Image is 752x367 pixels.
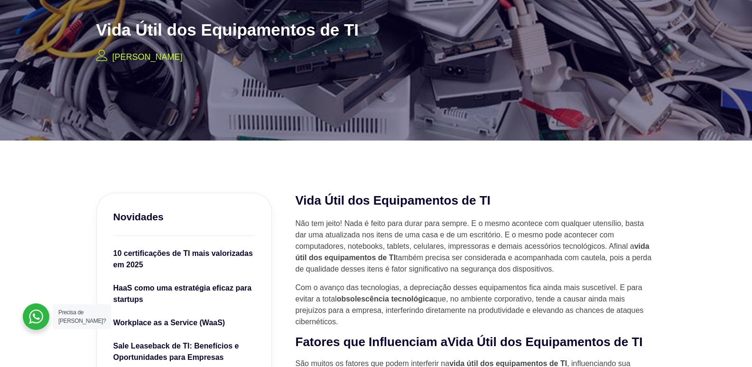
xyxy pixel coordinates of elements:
h2: Fatores que Influenciam a [296,334,656,350]
strong: obsolescência tecnológica [337,295,434,303]
h3: Novidades [113,210,255,224]
p: [PERSON_NAME] [112,51,183,64]
span: Precisa de [PERSON_NAME]? [58,309,106,324]
h2: Vida Útil dos Equipamentos de TI [296,193,656,209]
h2: Vida Útil dos Equipamentos de TI [96,20,359,40]
a: HaaS como uma estratégia eficaz para startups [113,282,255,308]
p: Não tem jeito! Nada é feito para durar para sempre. E o mesmo acontece com qualquer utensílio, ba... [296,218,656,275]
iframe: Chat Widget [705,321,752,367]
div: Widget de chat [705,321,752,367]
a: Sale Leaseback de TI: Benefícios e Oportunidades para Empresas [113,340,255,366]
p: Com o avanço das tecnologias, a depreciação desses equipamentos fica ainda mais suscetível. E par... [296,282,656,328]
strong: vida útil dos equipamentos de TI [296,242,650,262]
a: Workplace as a Service (WaaS) [113,317,255,331]
strong: Vida Útil dos Equipamentos de TI [447,335,642,349]
a: 10 certificações de TI mais valorizadas em 2025 [113,248,255,273]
